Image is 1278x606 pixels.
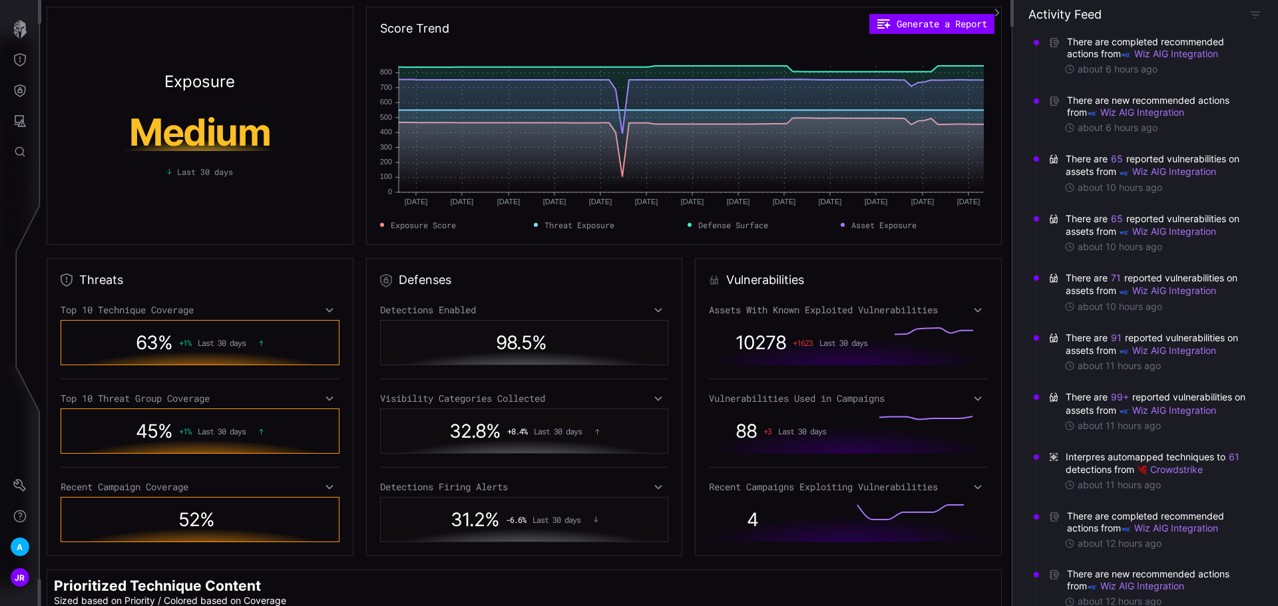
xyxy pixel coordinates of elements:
h2: Defenses [399,272,451,288]
time: about 11 hours ago [1078,479,1161,491]
span: + 8.4 % [507,426,527,436]
h2: Prioritized Technique Content [54,577,994,595]
span: There are reported vulnerabilities on assets from [1066,271,1249,297]
text: 0 [388,188,392,196]
time: about 10 hours ago [1078,182,1162,194]
text: 700 [380,83,392,91]
button: 65 [1110,152,1124,166]
span: -6.6 % [506,515,526,524]
h2: Score Trend [380,21,449,37]
time: about 6 hours ago [1078,63,1158,75]
span: 52 % [178,508,214,531]
img: Wiz [1121,49,1132,60]
span: There are reported vulnerabilities on assets from [1066,331,1249,357]
div: Detections Firing Alerts [380,481,668,493]
text: [DATE] [589,198,612,206]
button: A [1,531,39,562]
span: 63 % [136,331,172,354]
text: 300 [380,143,392,151]
span: There are reported vulnerabilities on assets from [1066,212,1249,237]
h2: Exposure [164,74,235,90]
div: Visibility Categories Collected [380,392,668,404]
span: JR [15,571,25,585]
a: Wiz AIG Integration [1119,226,1216,237]
button: Generate a Report [869,14,994,34]
text: [DATE] [911,198,935,206]
text: [DATE] [543,198,566,206]
a: Wiz AIG Integration [1119,166,1216,177]
div: Vulnerabilities Used in Campaigns [709,392,988,404]
text: 600 [380,98,392,106]
text: [DATE] [865,198,888,206]
img: Wiz [1119,406,1130,416]
img: CrowdStrike Falcon [1137,465,1148,476]
time: about 11 hours ago [1078,420,1161,432]
text: 400 [380,128,392,136]
text: [DATE] [405,198,428,206]
span: Last 30 days [778,426,826,436]
span: Defense Surface [698,219,768,231]
span: Exposure Score [391,219,456,231]
span: + 1623 [793,338,813,347]
span: There are completed recommended actions from [1067,36,1249,60]
span: 10278 [736,331,786,354]
span: There are reported vulnerabilities on assets from [1066,390,1249,416]
span: Last 30 days [819,338,867,347]
img: Wiz [1087,581,1098,592]
span: A [17,540,23,554]
text: [DATE] [635,198,658,206]
h2: Vulnerabilities [726,272,804,288]
img: Wiz [1087,108,1098,118]
button: 99+ [1110,390,1130,404]
time: about 10 hours ago [1078,241,1162,253]
a: Wiz AIG Integration [1119,404,1216,416]
span: + 3 [763,426,771,436]
span: Interpres automapped techniques to detections from [1066,450,1249,476]
span: Last 30 days [198,426,246,436]
a: Wiz AIG Integration [1119,345,1216,356]
text: 800 [380,68,392,76]
img: Wiz [1119,346,1130,357]
span: There are new recommended actions from [1067,568,1249,592]
span: Last 30 days [532,515,580,524]
span: Asset Exposure [851,219,917,231]
div: Top 10 Threat Group Coverage [61,392,339,404]
span: Last 30 days [177,166,233,178]
text: [DATE] [773,198,796,206]
img: Wiz [1119,168,1130,178]
img: Wiz [1121,524,1132,534]
button: 61 [1228,450,1240,464]
div: Top 10 Technique Coverage [61,304,339,316]
button: 71 [1110,271,1122,285]
text: 100 [380,172,392,180]
span: 4 [747,508,758,531]
span: Last 30 days [534,426,582,436]
span: There are completed recommended actions from [1067,510,1249,534]
button: 91 [1110,331,1122,345]
h2: Threats [79,272,123,288]
text: 200 [380,158,392,166]
span: 88 [736,420,757,442]
time: about 10 hours ago [1078,301,1162,313]
a: Wiz AIG Integration [1119,285,1216,296]
time: about 11 hours ago [1078,360,1161,372]
img: Wiz [1119,287,1130,297]
text: 500 [380,113,392,121]
a: Wiz AIG Integration [1087,580,1184,591]
span: 45 % [136,420,172,442]
text: [DATE] [727,198,750,206]
time: about 6 hours ago [1078,122,1158,134]
a: Wiz AIG Integration [1121,522,1218,533]
img: Wiz [1119,227,1130,237]
a: Wiz AIG Integration [1087,106,1184,118]
text: [DATE] [957,198,980,206]
span: 32.8 % [449,420,501,442]
text: [DATE] [497,198,521,206]
button: JR [1,562,39,593]
text: [DATE] [451,198,474,206]
div: Detections Enabled [380,304,668,316]
h4: Activity Feed [1028,7,1102,22]
div: Assets With Known Exploited Vulnerabilities [709,304,988,316]
span: Threat Exposure [544,219,614,231]
span: 31.2 % [451,508,499,531]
